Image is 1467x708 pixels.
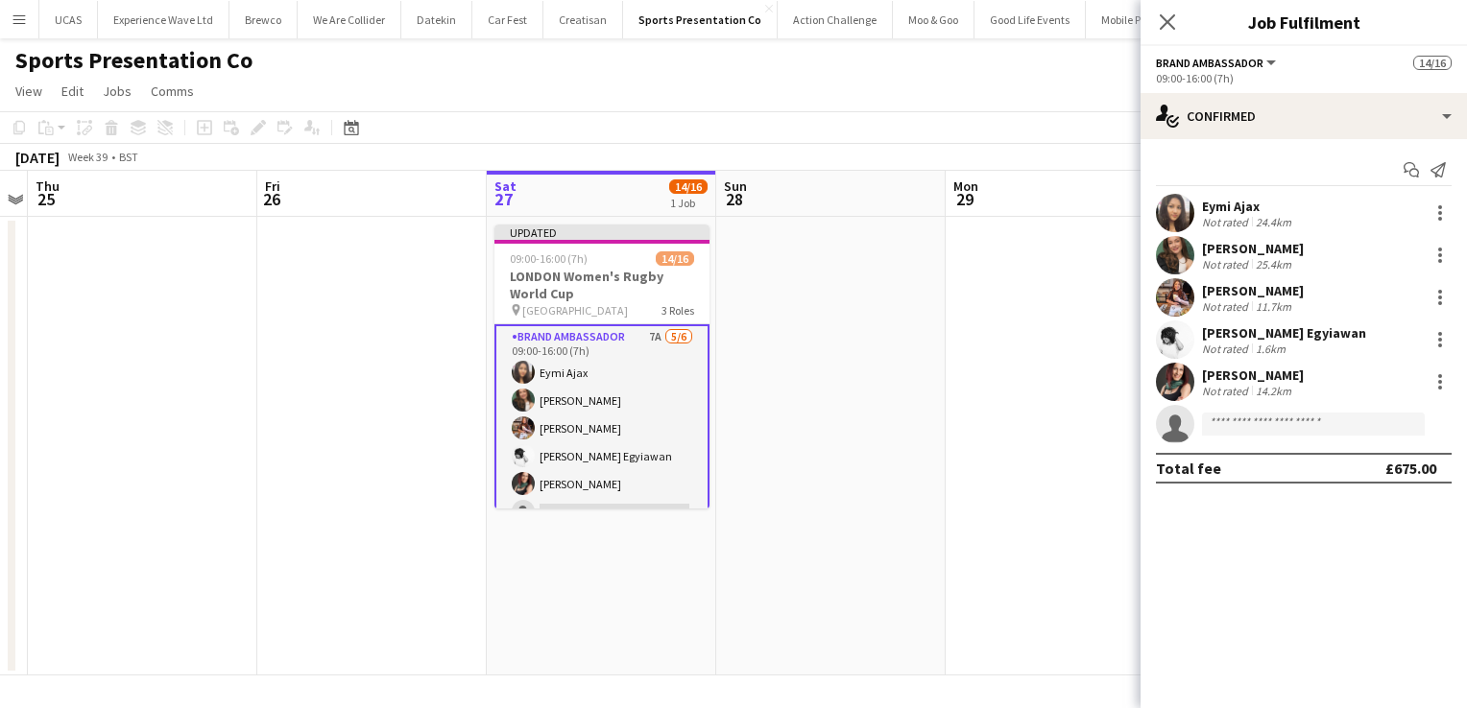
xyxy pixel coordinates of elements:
[143,79,202,104] a: Comms
[63,150,111,164] span: Week 39
[1202,299,1252,314] div: Not rated
[1252,299,1295,314] div: 11.7km
[1252,257,1295,271] div: 25.4km
[1141,10,1467,35] h3: Job Fulfilment
[543,1,623,38] button: Creatisan
[510,251,588,266] span: 09:00-16:00 (7h)
[1202,198,1295,215] div: Eymi Ajax
[778,1,893,38] button: Action Challenge
[229,1,298,38] button: Brewco
[724,177,747,195] span: Sun
[103,83,132,100] span: Jobs
[262,188,280,210] span: 26
[36,177,60,195] span: Thu
[1156,459,1221,478] div: Total fee
[39,1,98,38] button: UCAS
[1156,71,1452,85] div: 09:00-16:00 (7h)
[265,177,280,195] span: Fri
[33,188,60,210] span: 25
[522,303,628,318] span: [GEOGRAPHIC_DATA]
[1141,93,1467,139] div: Confirmed
[1413,56,1452,70] span: 14/16
[494,224,709,240] div: Updated
[15,148,60,167] div: [DATE]
[1202,282,1304,299] div: [PERSON_NAME]
[8,79,50,104] a: View
[492,188,517,210] span: 27
[669,179,708,194] span: 14/16
[1202,366,1304,384] div: [PERSON_NAME]
[151,83,194,100] span: Comms
[98,1,229,38] button: Experience Wave Ltd
[670,196,707,210] div: 1 Job
[494,268,709,302] h3: LONDON Women's Rugby World Cup
[95,79,139,104] a: Jobs
[974,1,1086,38] button: Good Life Events
[1202,342,1252,356] div: Not rated
[721,188,747,210] span: 28
[15,83,42,100] span: View
[1202,257,1252,271] div: Not rated
[1252,384,1295,398] div: 14.2km
[401,1,472,38] button: Datekin
[472,1,543,38] button: Car Fest
[1156,56,1263,70] span: Brand Ambassador
[1252,342,1289,356] div: 1.6km
[656,251,694,266] span: 14/16
[494,224,709,508] app-job-card: Updated09:00-16:00 (7h)14/16LONDON Women's Rugby World Cup [GEOGRAPHIC_DATA]3 RolesBrand Ambassad...
[1156,56,1279,70] button: Brand Ambassador
[494,177,517,195] span: Sat
[298,1,401,38] button: We Are Collider
[1086,1,1317,38] button: Mobile Photo Booth [GEOGRAPHIC_DATA]
[1202,240,1304,257] div: [PERSON_NAME]
[950,188,978,210] span: 29
[54,79,91,104] a: Edit
[494,324,709,532] app-card-role: Brand Ambassador7A5/609:00-16:00 (7h)Eymi Ajax[PERSON_NAME][PERSON_NAME][PERSON_NAME] Egyiawan[PE...
[1202,324,1366,342] div: [PERSON_NAME] Egyiawan
[953,177,978,195] span: Mon
[893,1,974,38] button: Moo & Goo
[119,150,138,164] div: BST
[61,83,84,100] span: Edit
[1385,459,1436,478] div: £675.00
[1202,215,1252,229] div: Not rated
[623,1,778,38] button: Sports Presentation Co
[661,303,694,318] span: 3 Roles
[15,46,253,75] h1: Sports Presentation Co
[1202,384,1252,398] div: Not rated
[1252,215,1295,229] div: 24.4km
